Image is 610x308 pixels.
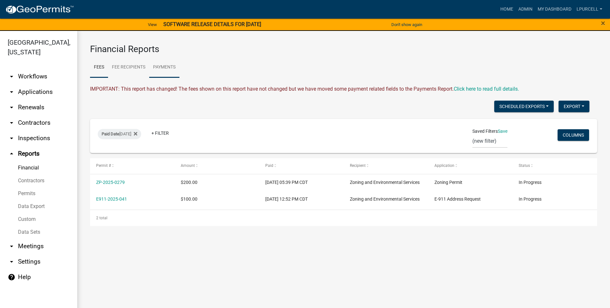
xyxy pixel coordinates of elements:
span: Application [434,163,454,168]
i: arrow_drop_down [8,134,15,142]
a: Click here to read full details. [454,86,519,92]
span: Zoning and Environmental Services [350,180,420,185]
i: arrow_drop_down [8,258,15,266]
a: E911-2025-041 [96,196,127,202]
a: ZP-2025-0279 [96,180,125,185]
span: Permit # [96,163,111,168]
datatable-header-cell: Paid [259,158,344,174]
button: Export [559,101,589,112]
span: Saved Filters [472,128,498,135]
span: In Progress [519,180,542,185]
datatable-header-cell: Status [513,158,597,174]
span: Paid [265,163,273,168]
i: arrow_drop_down [8,242,15,250]
a: + Filter [146,127,174,139]
i: arrow_drop_down [8,73,15,80]
a: Admin [516,3,535,15]
span: $200.00 [181,180,197,185]
a: Payments [149,57,179,78]
button: Don't show again [389,19,425,30]
a: lpurcell [574,3,605,15]
a: View [145,19,159,30]
div: IMPORTANT: This report has changed! The fees shown on this report have not changed but we have mo... [90,85,597,93]
span: Zoning Permit [434,180,462,185]
i: arrow_drop_down [8,104,15,111]
a: Home [498,3,516,15]
span: Zoning and Environmental Services [350,196,420,202]
datatable-header-cell: Permit # [90,158,175,174]
span: Recipient [350,163,366,168]
div: [DATE] 12:52 PM CDT [265,195,337,203]
strong: SOFTWARE RELEASE DETAILS FOR [DATE] [163,21,261,27]
datatable-header-cell: Recipient [343,158,428,174]
div: [DATE] 05:39 PM CDT [265,179,337,186]
datatable-header-cell: Amount [175,158,259,174]
a: Save [498,129,507,134]
i: arrow_drop_down [8,88,15,96]
div: 2 total [90,210,597,226]
h3: Financial Reports [90,44,597,55]
span: In Progress [519,196,542,202]
i: arrow_drop_up [8,150,15,158]
span: Status [519,163,530,168]
span: $100.00 [181,196,197,202]
datatable-header-cell: Application [428,158,513,174]
a: My Dashboard [535,3,574,15]
i: arrow_drop_down [8,119,15,127]
button: Close [601,19,605,27]
i: help [8,273,15,281]
span: E-911 Address Request [434,196,481,202]
a: Fee Recipients [108,57,149,78]
button: Columns [558,129,589,141]
span: × [601,19,605,28]
span: Amount [181,163,195,168]
button: Scheduled Exports [494,101,554,112]
wm-modal-confirm: Upcoming Changes to Daily Fees Report [454,86,519,92]
div: [DATE] [98,129,141,139]
a: Fees [90,57,108,78]
span: Paid Date [102,131,119,136]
